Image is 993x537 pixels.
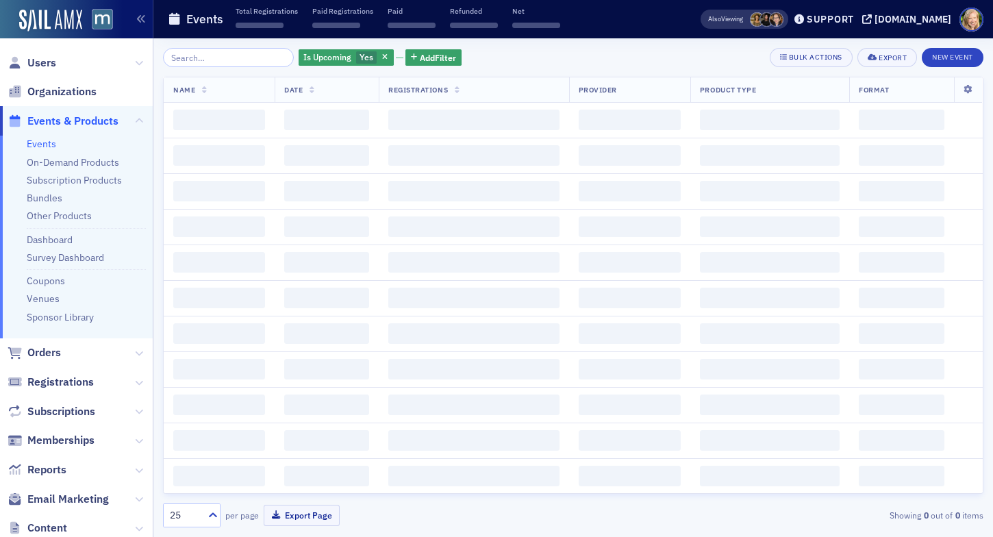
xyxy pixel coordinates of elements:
div: Bulk Actions [789,53,842,61]
strong: 0 [921,509,931,521]
span: ‌ [388,288,560,308]
span: ‌ [579,145,681,166]
span: Reports [27,462,66,477]
a: Users [8,55,56,71]
span: Name [173,85,195,95]
span: Add Filter [420,51,456,64]
span: Michelle Brown [769,12,783,27]
span: ‌ [173,323,265,344]
span: Date [284,85,303,95]
span: ‌ [579,181,681,201]
a: Content [8,521,67,536]
span: ‌ [284,395,369,415]
button: New Event [922,48,983,67]
span: Registrations [27,375,94,390]
div: Export [879,54,907,62]
span: Users [27,55,56,71]
span: Laura Swann [750,12,764,27]
input: Search… [163,48,294,67]
a: Memberships [8,433,95,448]
span: ‌ [700,323,840,344]
span: ‌ [173,181,265,201]
a: Email Marketing [8,492,109,507]
button: AddFilter [405,49,462,66]
span: ‌ [859,323,944,344]
span: ‌ [284,466,369,486]
span: ‌ [700,110,840,130]
span: ‌ [579,395,681,415]
span: ‌ [284,288,369,308]
a: Coupons [27,275,65,287]
span: ‌ [388,181,560,201]
p: Paid Registrations [312,6,373,16]
span: ‌ [859,216,944,237]
span: ‌ [700,216,840,237]
span: ‌ [284,110,369,130]
span: ‌ [700,252,840,273]
span: ‌ [579,323,681,344]
span: ‌ [284,145,369,166]
span: ‌ [859,110,944,130]
span: Lauren McDonough [759,12,774,27]
span: ‌ [579,359,681,379]
span: ‌ [388,359,560,379]
span: ‌ [859,430,944,451]
span: ‌ [388,466,560,486]
span: Organizations [27,84,97,99]
span: ‌ [859,288,944,308]
span: ‌ [579,216,681,237]
span: ‌ [388,110,560,130]
span: Format [859,85,889,95]
span: ‌ [859,145,944,166]
span: Subscriptions [27,404,95,419]
span: ‌ [450,23,498,28]
span: ‌ [859,359,944,379]
span: ‌ [388,252,560,273]
span: Provider [579,85,617,95]
a: Registrations [8,375,94,390]
span: ‌ [284,323,369,344]
a: New Event [922,50,983,62]
span: Yes [360,51,373,62]
span: ‌ [173,110,265,130]
a: Sponsor Library [27,311,94,323]
span: ‌ [173,252,265,273]
span: ‌ [173,395,265,415]
div: Showing out of items [720,509,983,521]
div: Also [708,14,721,23]
span: ‌ [388,216,560,237]
span: ‌ [388,395,560,415]
button: Export Page [264,505,340,526]
span: ‌ [859,252,944,273]
a: Dashboard [27,234,73,246]
span: ‌ [173,145,265,166]
span: ‌ [173,430,265,451]
span: ‌ [859,181,944,201]
label: per page [225,509,259,521]
span: ‌ [388,23,436,28]
span: ‌ [512,23,560,28]
span: ‌ [579,288,681,308]
a: Events & Products [8,114,118,129]
span: ‌ [579,466,681,486]
span: ‌ [700,145,840,166]
span: Memberships [27,433,95,448]
h1: Events [186,11,223,27]
span: ‌ [284,181,369,201]
span: ‌ [173,288,265,308]
img: SailAMX [19,10,82,32]
span: ‌ [700,395,840,415]
span: ‌ [859,466,944,486]
span: Viewing [708,14,743,24]
span: ‌ [700,181,840,201]
span: ‌ [173,466,265,486]
span: ‌ [700,359,840,379]
span: ‌ [236,23,284,28]
a: Survey Dashboard [27,251,104,264]
a: Reports [8,462,66,477]
span: ‌ [700,288,840,308]
span: ‌ [859,395,944,415]
button: Bulk Actions [770,48,853,67]
a: On-Demand Products [27,156,119,168]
